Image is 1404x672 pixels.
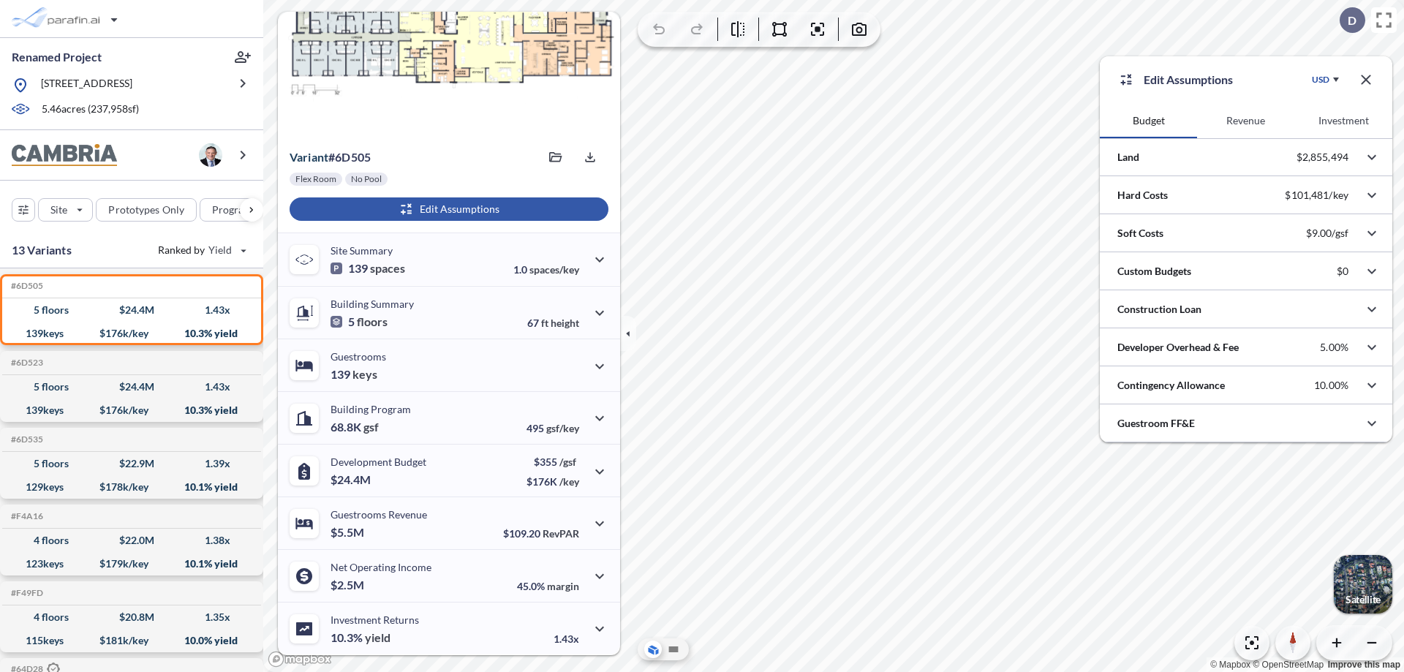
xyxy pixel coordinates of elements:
p: 1.0 [513,263,579,276]
p: $176K [526,475,579,488]
p: $109.20 [503,527,579,540]
p: Custom Budgets [1117,264,1191,279]
p: 10.00% [1314,379,1348,392]
p: Investment Returns [331,614,419,626]
p: No Pool [351,173,382,185]
p: $101,481/key [1285,189,1348,202]
p: Developer Overhead & Fee [1117,340,1239,355]
button: Revenue [1197,103,1294,138]
span: spaces [370,261,405,276]
button: Budget [1100,103,1197,138]
button: Site [38,198,93,222]
p: 45.0% [517,580,579,592]
img: user logo [199,143,222,167]
p: [STREET_ADDRESS] [41,76,132,94]
span: gsf/key [546,422,579,434]
p: Site [50,203,67,217]
p: 495 [526,422,579,434]
p: Development Budget [331,456,426,468]
p: $24.4M [331,472,373,487]
a: OpenStreetMap [1253,660,1324,670]
p: $2,855,494 [1297,151,1348,164]
p: $355 [526,456,579,468]
span: /gsf [559,456,576,468]
h5: Click to copy the code [8,588,43,598]
button: Ranked by Yield [146,238,256,262]
button: Aerial View [644,641,662,658]
p: Satellite [1345,594,1381,605]
p: Building Program [331,403,411,415]
span: spaces/key [529,263,579,276]
button: Switcher ImageSatellite [1334,555,1392,614]
button: Program [200,198,279,222]
p: 5 [331,314,388,329]
p: 5.00% [1320,341,1348,354]
p: Guestrooms [331,350,386,363]
p: $2.5M [331,578,366,592]
p: 5.46 acres ( 237,958 sf) [42,102,139,118]
p: 68.8K [331,420,379,434]
a: Mapbox [1210,660,1250,670]
p: Building Summary [331,298,414,310]
h5: Click to copy the code [8,281,43,291]
h5: Click to copy the code [8,434,43,445]
button: Prototypes Only [96,198,197,222]
button: Site Plan [665,641,682,658]
span: floors [357,314,388,329]
img: Switcher Image [1334,555,1392,614]
p: $0 [1337,265,1348,278]
img: BrandImage [12,144,117,167]
p: Contingency Allowance [1117,378,1225,393]
p: Site Summary [331,244,393,257]
p: Guestroom FF&E [1117,416,1195,431]
span: gsf [363,420,379,434]
p: 67 [527,317,579,329]
p: Edit Assumptions [1144,71,1233,88]
button: Investment [1295,103,1392,138]
span: height [551,317,579,329]
p: 139 [331,261,405,276]
a: Improve this map [1328,660,1400,670]
span: RevPAR [543,527,579,540]
p: Net Operating Income [331,561,431,573]
span: ft [541,317,548,329]
span: Variant [290,150,328,164]
p: Hard Costs [1117,188,1168,203]
p: 13 Variants [12,241,72,259]
a: Mapbox homepage [268,651,332,668]
p: Prototypes Only [108,203,184,217]
p: # 6d505 [290,150,371,165]
span: /key [559,475,579,488]
p: Renamed Project [12,49,102,65]
span: yield [365,630,390,645]
p: $9.00/gsf [1306,227,1348,240]
p: D [1348,14,1356,27]
span: margin [547,580,579,592]
p: Flex Room [295,173,336,185]
p: 1.43x [554,633,579,645]
button: Edit Assumptions [290,197,608,221]
div: USD [1312,74,1329,86]
span: Yield [208,243,233,257]
p: 10.3% [331,630,390,645]
span: keys [352,367,377,382]
p: Land [1117,150,1139,165]
h5: Click to copy the code [8,358,43,368]
p: Guestrooms Revenue [331,508,427,521]
p: Construction Loan [1117,302,1201,317]
p: 139 [331,367,377,382]
h5: Click to copy the code [8,511,43,521]
p: $5.5M [331,525,366,540]
p: Soft Costs [1117,226,1163,241]
p: Program [212,203,253,217]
